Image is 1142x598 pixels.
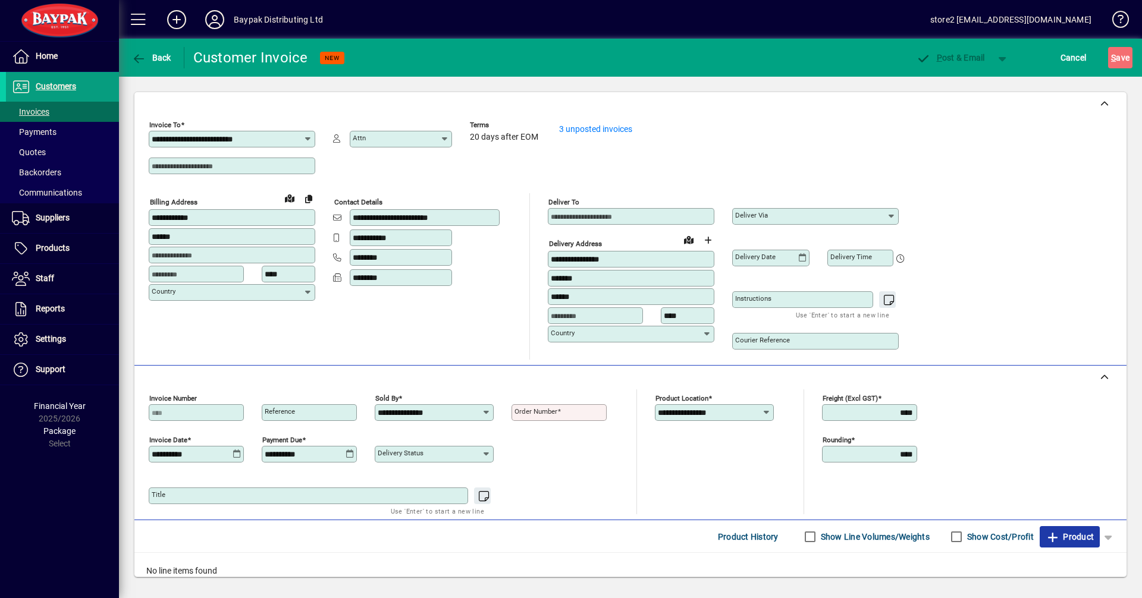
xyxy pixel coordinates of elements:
a: Staff [6,264,119,294]
span: Quotes [12,147,46,157]
mat-label: Delivery status [378,449,423,457]
span: Product [1046,527,1094,546]
mat-label: Delivery time [830,253,872,261]
span: Backorders [12,168,61,177]
span: Cancel [1061,48,1087,67]
span: ave [1111,48,1130,67]
a: Support [6,355,119,385]
mat-label: Product location [655,394,708,402]
mat-label: Invoice To [149,121,181,129]
a: Communications [6,182,119,203]
app-page-header-button: Back [119,47,184,68]
a: Suppliers [6,203,119,233]
mat-label: Attn [353,134,366,142]
mat-label: Country [152,287,175,295]
span: Suppliers [36,213,70,222]
mat-label: Invoice number [149,394,197,402]
span: Home [36,51,58,61]
div: No line items found [134,553,1127,589]
button: Add [158,9,196,30]
button: Profile [196,9,234,30]
button: Post & Email [910,47,991,68]
mat-hint: Use 'Enter' to start a new line [391,504,484,518]
mat-label: Rounding [823,436,851,444]
div: Customer Invoice [193,48,308,67]
span: Staff [36,273,54,283]
button: Save [1108,47,1132,68]
a: Reports [6,294,119,324]
span: NEW [325,54,340,62]
mat-label: Country [551,329,575,337]
span: S [1111,53,1116,62]
span: Communications [12,188,82,197]
a: Quotes [6,142,119,162]
span: Invoices [12,107,49,117]
span: Package [43,426,76,436]
a: Knowledge Base [1103,2,1127,41]
mat-label: Delivery date [735,253,776,261]
span: ost & Email [916,53,985,62]
button: Copy to Delivery address [299,189,318,208]
span: Product History [718,527,779,546]
label: Show Line Volumes/Weights [818,531,930,543]
mat-hint: Use 'Enter' to start a new line [796,308,889,322]
span: Financial Year [34,401,86,411]
a: Home [6,42,119,71]
span: Terms [470,121,541,129]
div: Baypak Distributing Ltd [234,10,323,29]
span: 20 days after EOM [470,133,538,142]
label: Show Cost/Profit [965,531,1034,543]
a: 3 unposted invoices [559,124,632,134]
mat-label: Courier Reference [735,336,790,344]
mat-label: Deliver via [735,211,768,219]
span: Settings [36,334,66,344]
a: Payments [6,122,119,142]
a: Products [6,234,119,263]
a: Settings [6,325,119,354]
button: Product History [713,526,783,547]
mat-label: Order number [514,407,557,416]
span: Back [131,53,171,62]
div: store2 [EMAIL_ADDRESS][DOMAIN_NAME] [930,10,1091,29]
span: Customers [36,81,76,91]
button: Back [128,47,174,68]
button: Product [1040,526,1100,547]
span: Support [36,364,65,374]
a: View on map [280,188,299,207]
span: Payments [12,127,57,137]
button: Choose address [698,231,717,250]
a: Invoices [6,102,119,122]
mat-label: Instructions [735,294,771,303]
span: Products [36,243,70,253]
mat-label: Title [152,490,165,499]
a: View on map [679,230,698,249]
mat-label: Deliver To [548,198,579,206]
mat-label: Sold by [375,394,399,402]
span: Reports [36,304,65,313]
span: P [937,53,942,62]
mat-label: Invoice date [149,436,187,444]
mat-label: Payment due [262,436,302,444]
mat-label: Freight (excl GST) [823,394,878,402]
button: Cancel [1058,47,1090,68]
a: Backorders [6,162,119,182]
mat-label: Reference [265,407,295,416]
